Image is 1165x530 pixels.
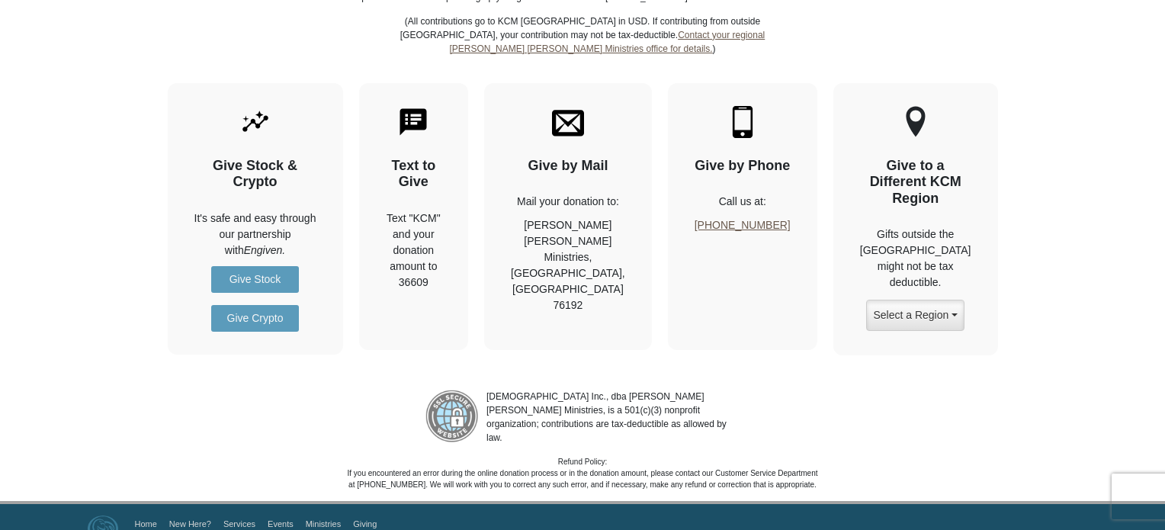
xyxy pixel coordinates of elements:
h4: Give by Phone [695,158,791,175]
p: Gifts outside the [GEOGRAPHIC_DATA] might not be tax deductible. [860,226,971,291]
a: New Here? [169,519,211,528]
img: mobile.svg [727,106,759,138]
img: give-by-stock.svg [239,106,271,138]
a: Services [223,519,255,528]
p: Mail your donation to: [511,194,625,210]
p: It's safe and easy through our partnership with [194,210,316,259]
a: [PHONE_NUMBER] [695,219,791,231]
p: Refund Policy: If you encountered an error during the online donation process or in the donation ... [346,456,819,490]
a: Events [268,519,294,528]
img: text-to-give.svg [397,106,429,138]
p: [DEMOGRAPHIC_DATA] Inc., dba [PERSON_NAME] [PERSON_NAME] Ministries, is a 501(c)(3) nonprofit org... [479,390,740,445]
img: refund-policy [425,390,479,443]
h4: Text to Give [386,158,442,191]
button: Select a Region [866,300,964,331]
a: Ministries [306,519,341,528]
a: Giving [353,519,377,528]
a: Give Crypto [211,305,299,332]
a: Home [135,519,157,528]
h4: Give Stock & Crypto [194,158,316,191]
img: other-region [905,106,926,138]
p: [PERSON_NAME] [PERSON_NAME] Ministries, [GEOGRAPHIC_DATA], [GEOGRAPHIC_DATA] 76192 [511,217,625,313]
a: Give Stock [211,266,299,293]
img: envelope.svg [552,106,584,138]
a: Contact your regional [PERSON_NAME] [PERSON_NAME] Ministries office for details. [449,30,765,54]
h4: Give by Mail [511,158,625,175]
p: (All contributions go to KCM [GEOGRAPHIC_DATA] in USD. If contributing from outside [GEOGRAPHIC_D... [400,14,765,83]
h4: Give to a Different KCM Region [860,158,971,207]
div: Text "KCM" and your donation amount to 36609 [386,210,442,291]
p: Call us at: [695,194,791,210]
i: Engiven. [244,244,285,256]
